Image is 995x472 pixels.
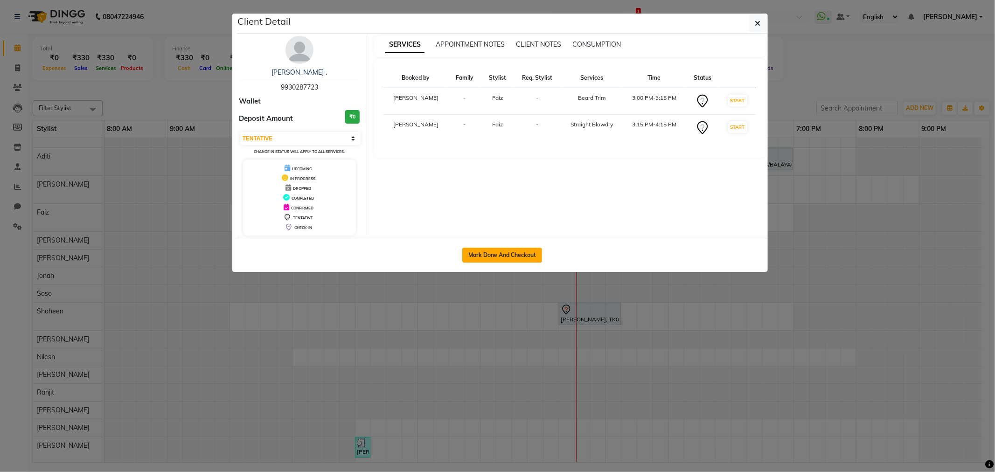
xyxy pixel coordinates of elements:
[516,40,561,49] span: CLIENT NOTES
[514,88,561,115] td: -
[622,88,686,115] td: 3:00 PM-3:15 PM
[492,121,503,128] span: Faiz
[285,36,313,64] img: avatar
[448,68,481,88] th: Family
[561,68,623,88] th: Services
[238,14,291,28] h5: Client Detail
[383,68,448,88] th: Booked by
[281,83,318,91] span: 9930287723
[492,94,503,101] span: Faiz
[448,115,481,141] td: -
[462,248,542,263] button: Mark Done And Checkout
[383,88,448,115] td: [PERSON_NAME]
[291,206,313,210] span: CONFIRMED
[572,40,621,49] span: CONSUMPTION
[448,88,481,115] td: -
[292,167,312,171] span: UPCOMING
[481,68,514,88] th: Stylist
[271,68,327,76] a: [PERSON_NAME] .
[345,110,360,124] h3: ₹0
[292,196,314,201] span: COMPLETED
[383,115,448,141] td: [PERSON_NAME]
[686,68,719,88] th: Status
[567,94,617,102] div: Beard Trim
[254,149,345,154] small: Change in status will apply to all services.
[290,176,315,181] span: IN PROGRESS
[567,120,617,129] div: Straight Blowdry
[293,215,313,220] span: TENTATIVE
[385,36,424,53] span: SERVICES
[293,186,311,191] span: DROPPED
[239,96,261,107] span: Wallet
[514,68,561,88] th: Req. Stylist
[436,40,505,49] span: APPOINTMENT NOTES
[514,115,561,141] td: -
[622,68,686,88] th: Time
[622,115,686,141] td: 3:15 PM-4:15 PM
[239,113,293,124] span: Deposit Amount
[728,95,747,106] button: START
[294,225,312,230] span: CHECK-IN
[728,121,747,133] button: START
